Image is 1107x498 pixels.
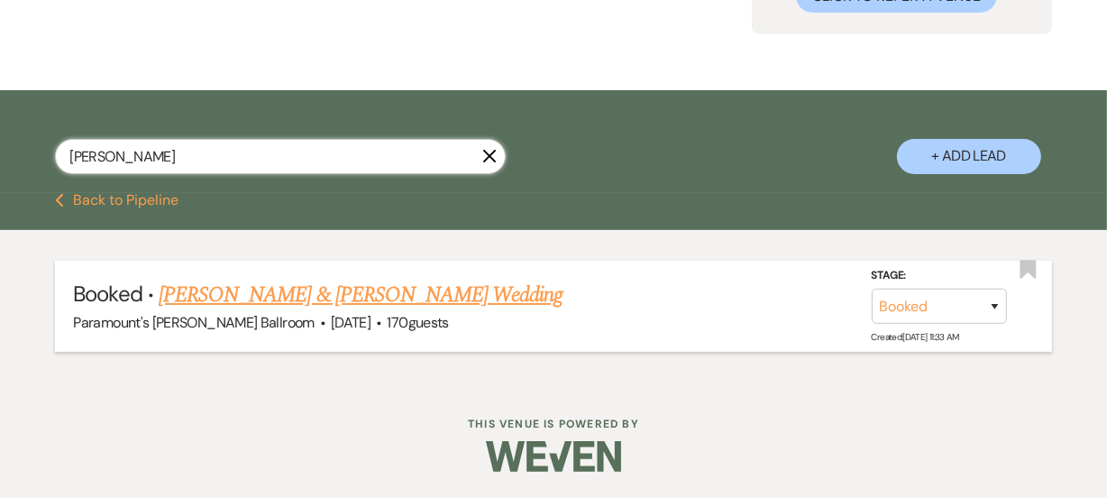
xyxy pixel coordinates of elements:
[388,313,449,332] span: 170 guests
[872,265,1007,285] label: Stage:
[159,279,563,311] a: [PERSON_NAME] & [PERSON_NAME] Wedding
[872,331,959,343] span: Created: [DATE] 11:33 AM
[73,280,142,308] span: Booked
[73,313,314,332] span: Paramount's [PERSON_NAME] Ballroom
[55,139,506,174] input: Search by name, event date, email address or phone number
[331,313,371,332] span: [DATE]
[55,193,178,207] button: Back to Pipeline
[486,425,621,488] img: Weven Logo
[897,139,1041,174] button: + Add Lead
